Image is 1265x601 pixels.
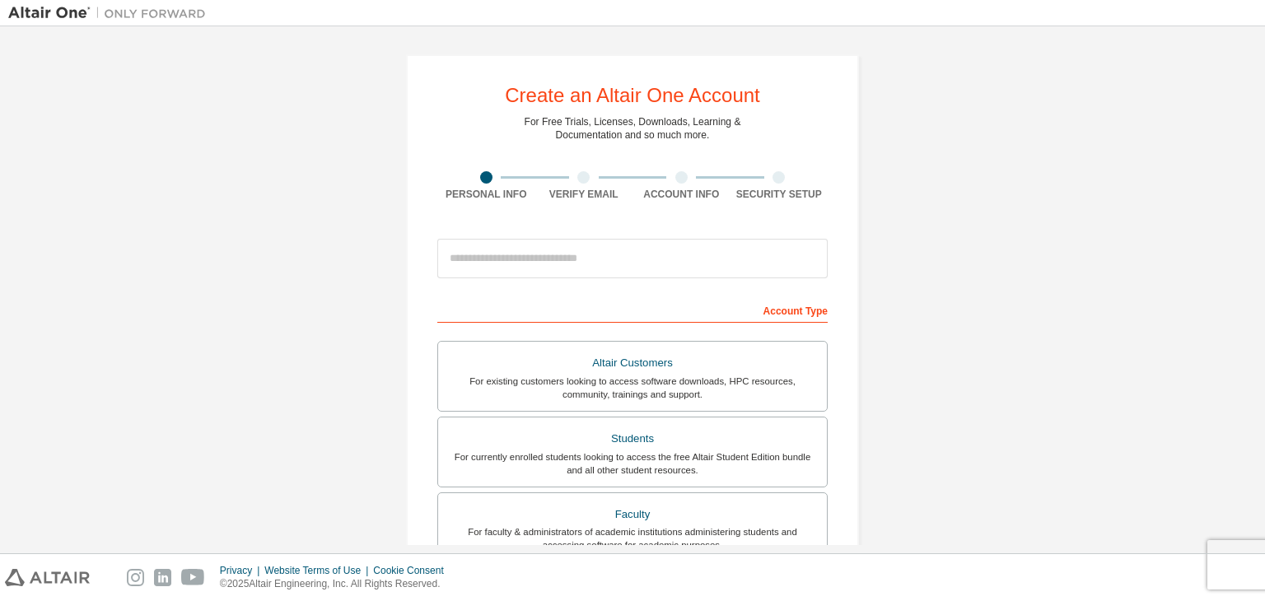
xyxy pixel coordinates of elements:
[127,569,144,586] img: instagram.svg
[448,375,817,401] div: For existing customers looking to access software downloads, HPC resources, community, trainings ...
[731,188,829,201] div: Security Setup
[5,569,90,586] img: altair_logo.svg
[373,564,453,577] div: Cookie Consent
[448,525,817,552] div: For faculty & administrators of academic institutions administering students and accessing softwa...
[505,86,760,105] div: Create an Altair One Account
[437,296,828,323] div: Account Type
[220,564,264,577] div: Privacy
[448,503,817,526] div: Faculty
[154,569,171,586] img: linkedin.svg
[437,188,535,201] div: Personal Info
[448,427,817,450] div: Students
[8,5,214,21] img: Altair One
[632,188,731,201] div: Account Info
[525,115,741,142] div: For Free Trials, Licenses, Downloads, Learning & Documentation and so much more.
[220,577,454,591] p: © 2025 Altair Engineering, Inc. All Rights Reserved.
[535,188,633,201] div: Verify Email
[181,569,205,586] img: youtube.svg
[264,564,373,577] div: Website Terms of Use
[448,352,817,375] div: Altair Customers
[448,450,817,477] div: For currently enrolled students looking to access the free Altair Student Edition bundle and all ...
